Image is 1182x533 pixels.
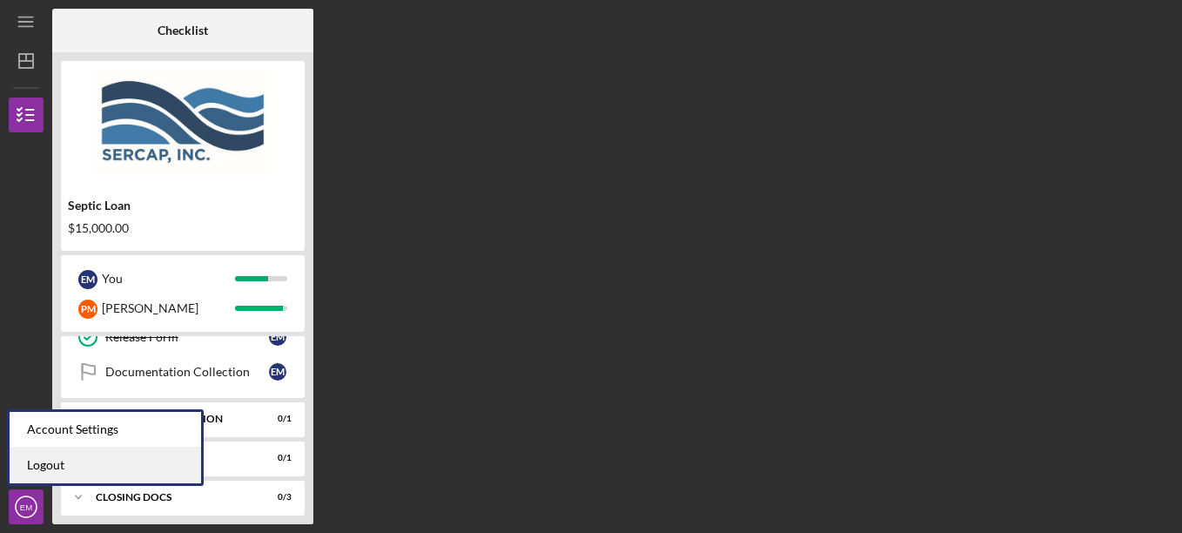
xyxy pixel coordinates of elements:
div: E M [78,270,97,289]
div: $15,000.00 [68,221,298,235]
a: Logout [10,448,201,483]
div: E M [269,328,286,346]
a: Release FormEM [70,320,296,354]
text: EM [20,503,32,512]
div: [PERSON_NAME] [102,293,235,323]
b: Checklist [158,24,208,37]
button: EM [9,489,44,524]
a: Documentation CollectionEM [70,354,296,389]
div: You [102,264,235,293]
div: Septic Loan [68,199,298,213]
div: 0 / 3 [260,492,292,503]
img: Product logo [61,70,305,174]
div: E M [269,363,286,381]
div: 0 / 1 [260,414,292,424]
div: Release Form [105,330,269,344]
div: Documentation Collection [105,365,269,379]
div: Account Settings [10,412,201,448]
div: P M [78,300,97,319]
div: CLOSING DOCS [96,492,248,503]
div: 0 / 1 [260,453,292,463]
